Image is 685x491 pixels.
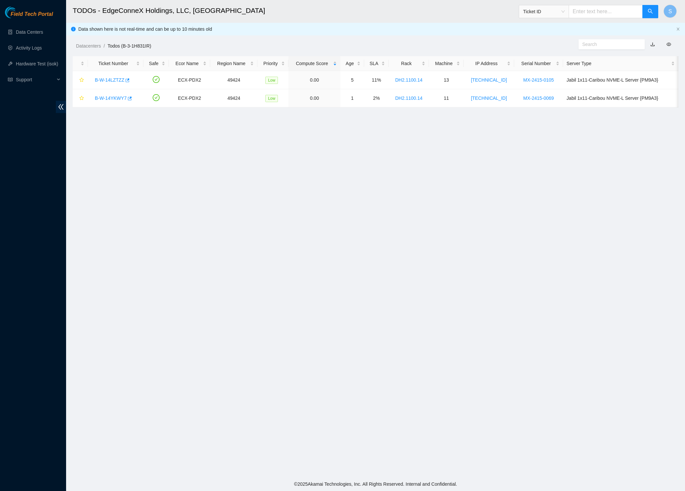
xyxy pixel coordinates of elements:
[666,42,671,47] span: eye
[648,9,653,15] span: search
[471,95,507,101] a: [TECHNICAL_ID]
[11,11,53,18] span: Field Tech Portal
[16,61,58,66] a: Hardware Test (isok)
[169,89,210,107] td: ECX-PDX2
[650,42,655,47] a: download
[288,89,340,107] td: 0.00
[676,27,680,31] button: close
[265,77,278,84] span: Low
[563,89,678,107] td: Jabil 1x11-Caribou NVME-L Server {PM9A3}
[642,5,658,18] button: search
[79,78,84,83] span: star
[523,77,554,83] a: MX-2415-0105
[429,89,464,107] td: 11
[395,95,423,101] a: DH2.1100.14
[288,71,340,89] td: 0.00
[523,7,565,17] span: Ticket ID
[16,73,55,86] span: Support
[668,7,672,16] span: S
[340,89,364,107] td: 1
[364,89,389,107] td: 2%
[664,5,677,18] button: S
[5,7,33,18] img: Akamai Technologies
[103,43,105,49] span: /
[395,77,423,83] a: DH2.1100.14
[107,43,151,49] a: Todos (B-3-1H831IR)
[471,77,507,83] a: [TECHNICAL_ID]
[210,89,257,107] td: 49424
[79,96,84,101] span: star
[563,71,678,89] td: Jabil 1x11-Caribou NVME-L Server {PM9A3}
[76,93,84,103] button: star
[16,45,42,51] a: Activity Logs
[210,71,257,89] td: 49424
[56,101,66,113] span: double-left
[8,77,13,82] span: read
[340,71,364,89] td: 5
[95,95,127,101] a: B-W-14YKWY7
[169,71,210,89] td: ECX-PDX2
[76,43,101,49] a: Datacenters
[16,29,43,35] a: Data Centers
[76,75,84,85] button: star
[429,71,464,89] td: 13
[569,5,643,18] input: Enter text here...
[265,95,278,102] span: Low
[95,77,124,83] a: B-W-14LZTZZ
[523,95,554,101] a: MX-2415-0069
[645,39,660,50] button: download
[582,41,636,48] input: Search
[364,71,389,89] td: 11%
[5,12,53,20] a: Akamai TechnologiesField Tech Portal
[66,477,685,491] footer: © 2025 Akamai Technologies, Inc. All Rights Reserved. Internal and Confidential.
[153,76,160,83] span: check-circle
[153,94,160,101] span: check-circle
